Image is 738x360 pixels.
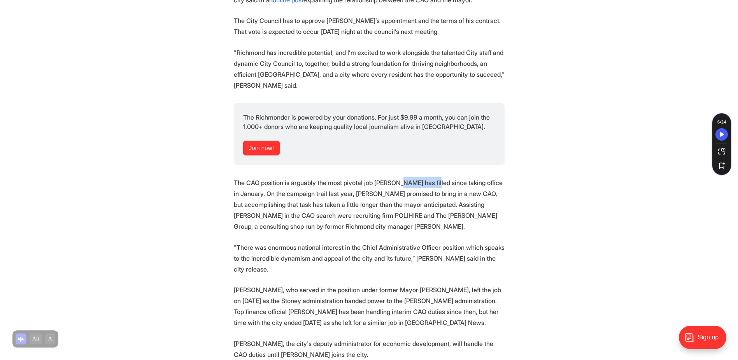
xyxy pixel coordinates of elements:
[234,242,505,275] p: "There was enormous national interest in the Chief Administrative Officer position which speaks t...
[234,338,505,360] p: [PERSON_NAME], the city's deputy administrator for economic development, will handle the CAO duti...
[234,15,505,37] p: The City Council has to approve [PERSON_NAME]’s appointment and the terms of his contract. That v...
[234,284,505,328] p: [PERSON_NAME], who served in the position under former Mayor [PERSON_NAME], left the job on [DATE...
[234,47,505,91] p: "Richmond has incredible potential, and I’m excited to work alongside the talented City staff and...
[243,113,491,131] span: The Richmonder is powered by your donations. For just $9.99 a month, you can join the 1,000+ dono...
[672,322,738,360] iframe: portal-trigger
[234,177,505,232] p: The CAO position is arguably the most pivotal job [PERSON_NAME] has filled since taking office in...
[243,141,280,155] a: Join now!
